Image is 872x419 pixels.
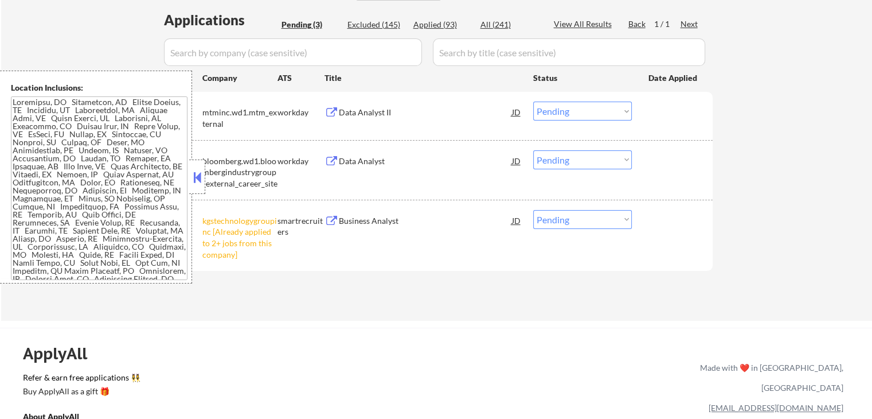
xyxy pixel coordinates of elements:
div: Next [681,18,699,30]
a: Buy ApplyAll as a gift 🎁 [23,386,138,400]
div: ATS [277,72,324,84]
input: Search by title (case sensitive) [433,38,705,66]
input: Search by company (case sensitive) [164,38,422,66]
div: View All Results [554,18,615,30]
div: Data Analyst II [339,107,512,118]
div: Pending (3) [281,19,339,30]
div: Excluded (145) [347,19,405,30]
div: Title [324,72,522,84]
div: JD [511,150,522,171]
div: kgstechnologygroupinc [Already applied to 2+ jobs from this company] [202,215,277,260]
div: smartrecruiters [277,215,324,238]
div: JD [511,102,522,122]
div: Applied (93) [413,19,471,30]
div: Status [533,67,632,88]
div: All (241) [480,19,538,30]
div: Buy ApplyAll as a gift 🎁 [23,387,138,395]
div: Data Analyst [339,156,512,167]
div: mtminc.wd1.mtm_external [202,107,277,129]
div: Made with ❤️ in [GEOGRAPHIC_DATA], [GEOGRAPHIC_DATA] [695,358,843,398]
div: Company [202,72,277,84]
div: JD [511,210,522,231]
div: workday [277,156,324,167]
div: Applications [164,13,277,27]
div: 1 / 1 [654,18,681,30]
div: Date Applied [648,72,699,84]
a: [EMAIL_ADDRESS][DOMAIN_NAME] [709,403,843,413]
div: bloomberg.wd1.bloombergindustrygroup_external_career_site [202,156,277,189]
div: ApplyAll [23,344,100,363]
div: workday [277,107,324,118]
a: Refer & earn free applications 👯‍♀️ [23,374,460,386]
div: Business Analyst [339,215,512,227]
div: Location Inclusions: [11,82,187,94]
div: Back [628,18,647,30]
